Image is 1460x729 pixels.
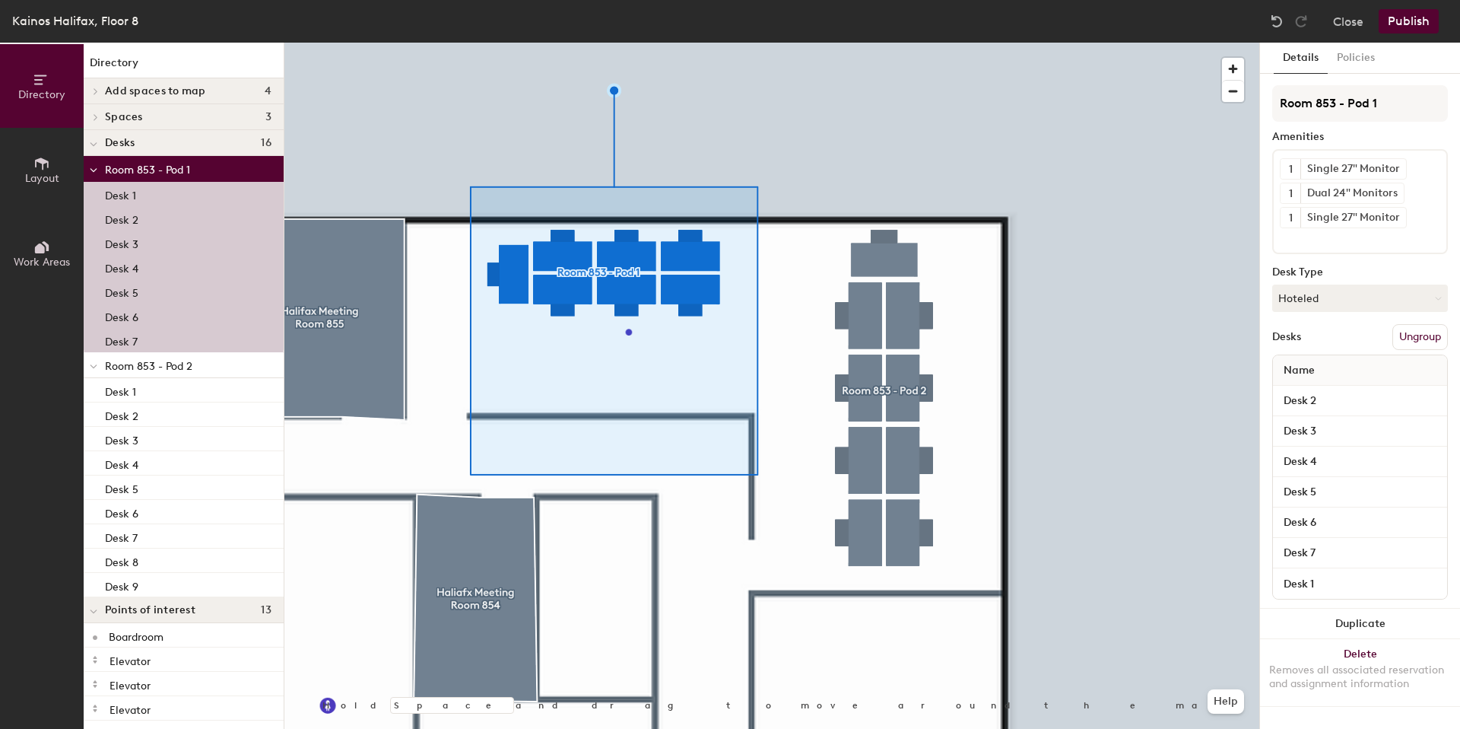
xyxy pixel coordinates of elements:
input: Unnamed desk [1276,421,1444,442]
span: 1 [1289,161,1293,177]
p: Boardroom [109,626,163,644]
div: Desks [1272,331,1301,343]
p: Desk 7 [105,527,138,545]
input: Unnamed desk [1276,543,1444,564]
p: Desk 7 [105,331,138,349]
p: Desk 3 [105,430,138,447]
p: Desk 1 [105,185,136,202]
p: Desk 4 [105,258,138,275]
div: Dual 24" Monitors [1300,183,1404,203]
button: 1 [1281,208,1300,228]
button: Duplicate [1260,609,1460,639]
span: Desks [105,137,135,149]
p: Elevator [109,699,151,717]
span: 1 [1289,186,1293,202]
input: Unnamed desk [1276,451,1444,473]
input: Unnamed desk [1276,512,1444,533]
p: Desk 3 [105,234,138,251]
span: Points of interest [105,604,195,616]
p: Desk 6 [105,307,138,324]
button: DeleteRemoves all associated reservation and assignment information [1260,639,1460,706]
p: Desk 4 [105,454,138,472]
p: Desk 6 [105,503,138,520]
p: Desk 9 [105,576,138,594]
span: 16 [261,137,271,149]
p: Elevator [109,651,151,668]
span: 4 [265,85,271,97]
div: Single 27" Monitor [1300,208,1406,228]
span: Work Areas [14,256,70,269]
input: Unnamed desk [1276,390,1444,412]
span: Add spaces to map [105,85,206,97]
button: Publish [1379,9,1439,33]
p: Desk 1 [105,381,136,399]
div: Amenities [1272,131,1448,143]
button: Policies [1328,43,1384,74]
span: Spaces [105,111,143,123]
button: Details [1274,43,1328,74]
span: 1 [1289,210,1293,226]
div: Single 27" Monitor [1300,159,1406,179]
button: Ungroup [1392,324,1448,350]
span: 13 [261,604,271,616]
p: Desk 5 [105,282,138,300]
span: Name [1276,357,1322,384]
p: Elevator [109,675,151,692]
span: 3 [265,111,271,123]
img: Undo [1269,14,1284,29]
div: Kainos Halifax, Floor 8 [12,11,138,30]
div: Removes all associated reservation and assignment information [1269,664,1451,691]
p: Desk 2 [105,209,138,227]
h1: Directory [84,55,284,78]
button: 1 [1281,183,1300,203]
span: Room 853 - Pod 2 [105,360,192,373]
button: 1 [1281,159,1300,179]
p: Desk 5 [105,479,138,496]
input: Unnamed desk [1276,482,1444,503]
input: Unnamed desk [1276,573,1444,594]
span: Directory [18,88,65,101]
span: Layout [25,172,59,185]
button: Close [1333,9,1363,33]
p: Desk 8 [105,552,138,569]
div: Desk Type [1272,266,1448,279]
p: Desk 2 [105,406,138,423]
span: Room 853 - Pod 1 [105,164,190,177]
button: Hoteled [1272,285,1448,312]
img: Redo [1293,14,1309,29]
button: Help [1208,689,1244,714]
